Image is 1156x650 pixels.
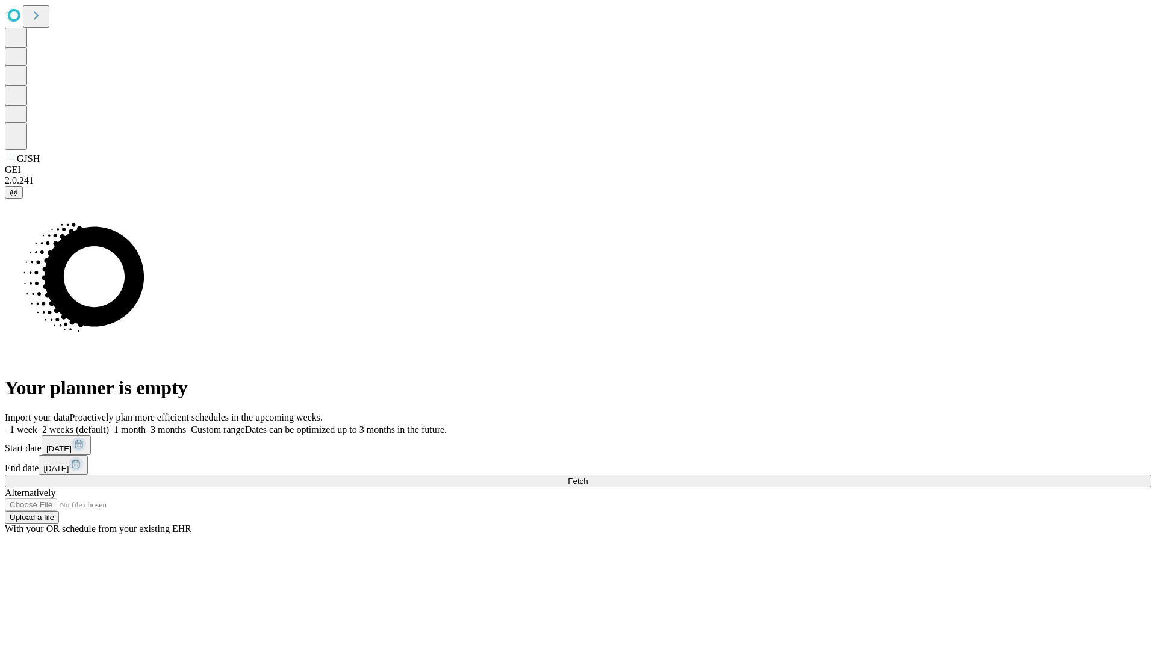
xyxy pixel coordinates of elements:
span: Import your data [5,412,70,422]
span: 1 month [114,424,146,435]
button: [DATE] [42,435,91,455]
span: 2 weeks (default) [42,424,109,435]
span: 1 week [10,424,37,435]
span: GJSH [17,153,40,164]
span: [DATE] [46,444,72,453]
div: End date [5,455,1151,475]
span: Custom range [191,424,244,435]
button: Upload a file [5,511,59,524]
span: Dates can be optimized up to 3 months in the future. [245,424,447,435]
span: 3 months [151,424,186,435]
span: With your OR schedule from your existing EHR [5,524,191,534]
span: Fetch [568,477,588,486]
span: Proactively plan more efficient schedules in the upcoming weeks. [70,412,323,422]
div: Start date [5,435,1151,455]
button: [DATE] [39,455,88,475]
button: @ [5,186,23,199]
h1: Your planner is empty [5,377,1151,399]
div: 2.0.241 [5,175,1151,186]
button: Fetch [5,475,1151,487]
span: Alternatively [5,487,55,498]
span: @ [10,188,18,197]
div: GEI [5,164,1151,175]
span: [DATE] [43,464,69,473]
